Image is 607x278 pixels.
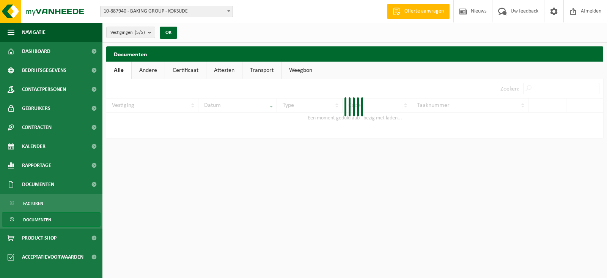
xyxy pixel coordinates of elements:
[22,23,46,42] span: Navigatie
[106,46,603,61] h2: Documenten
[242,62,281,79] a: Transport
[22,137,46,156] span: Kalender
[22,156,51,175] span: Rapportage
[106,27,155,38] button: Vestigingen(5/5)
[206,62,242,79] a: Attesten
[22,80,66,99] span: Contactpersonen
[106,62,131,79] a: Alle
[23,196,43,211] span: Facturen
[22,61,66,80] span: Bedrijfsgegevens
[22,118,52,137] span: Contracten
[22,229,57,248] span: Product Shop
[403,8,446,15] span: Offerte aanvragen
[135,30,145,35] count: (5/5)
[22,42,50,61] span: Dashboard
[281,62,320,79] a: Weegbon
[160,27,177,39] button: OK
[23,213,51,227] span: Documenten
[132,62,165,79] a: Andere
[22,175,54,194] span: Documenten
[387,4,450,19] a: Offerte aanvragen
[101,6,233,17] span: 10-887940 - BAKING GROUP - KOKSIJDE
[22,99,50,118] span: Gebruikers
[22,248,83,267] span: Acceptatievoorwaarden
[2,196,101,210] a: Facturen
[2,212,101,227] a: Documenten
[100,6,233,17] span: 10-887940 - BAKING GROUP - KOKSIJDE
[110,27,145,38] span: Vestigingen
[165,62,206,79] a: Certificaat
